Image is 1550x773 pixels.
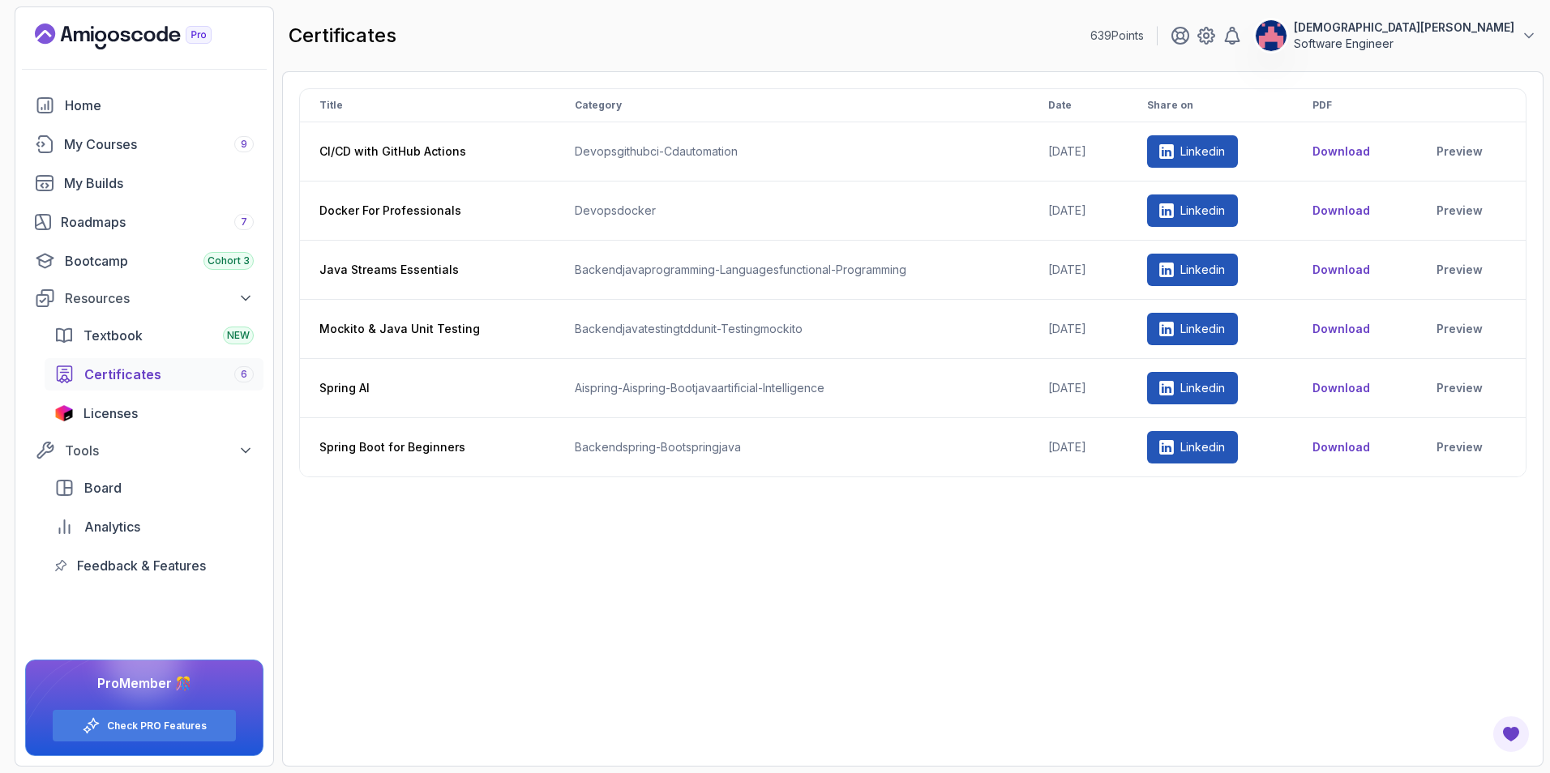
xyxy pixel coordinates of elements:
a: Linkedin [1147,135,1238,168]
div: Home [65,96,254,115]
th: Mockito & Java Unit Testing [300,300,555,359]
button: Download [1312,203,1370,219]
span: NEW [227,329,250,342]
div: Bootcamp [65,251,254,271]
th: Share on [1128,89,1294,122]
img: jetbrains icon [54,405,74,421]
p: Linkedin [1180,203,1225,219]
a: courses [25,128,263,160]
a: Preview [1437,321,1506,337]
button: Resources [25,284,263,313]
th: Spring AI [300,359,555,418]
td: backend spring-boot spring java [555,418,1030,477]
td: backend java programming-languages functional-programming [555,241,1030,300]
h2: certificates [289,23,396,49]
img: user profile image [1256,20,1287,51]
a: Preview [1437,203,1506,219]
a: Linkedin [1147,313,1238,345]
button: Download [1312,321,1370,337]
a: Landing page [35,23,249,49]
a: licenses [45,397,263,429]
p: Linkedin [1180,143,1225,160]
th: PDF [1293,89,1416,122]
td: ai spring-ai spring-boot java artificial-intelligence [555,359,1030,418]
p: Software Engineer [1294,36,1514,52]
a: Preview [1437,380,1506,396]
a: Preview [1437,143,1506,160]
div: Tools [65,441,254,460]
th: Date [1029,89,1128,122]
span: Certificates [84,365,161,384]
th: CI/CD with GitHub Actions [300,122,555,182]
button: Tools [25,436,263,465]
td: [DATE] [1029,241,1128,300]
a: analytics [45,510,263,543]
td: devops docker [555,182,1030,241]
a: home [25,89,263,122]
span: Licenses [83,404,138,423]
span: 6 [241,368,247,381]
button: Download [1312,262,1370,278]
p: 639 Points [1090,28,1144,44]
td: [DATE] [1029,359,1128,418]
a: Linkedin [1147,254,1238,286]
td: backend java testing tdd unit-testing mockito [555,300,1030,359]
span: Analytics [84,517,140,536]
p: [DEMOGRAPHIC_DATA][PERSON_NAME] [1294,19,1514,36]
a: Preview [1437,262,1506,278]
button: Download [1312,380,1370,396]
td: devops github ci-cd automation [555,122,1030,182]
a: Linkedin [1147,431,1238,463]
div: My Courses [64,135,254,154]
a: roadmaps [25,206,263,238]
p: Linkedin [1180,439,1225,455]
td: [DATE] [1029,182,1128,241]
td: [DATE] [1029,122,1128,182]
span: Board [84,478,122,498]
th: Title [300,89,555,122]
span: 7 [241,216,247,228]
p: Linkedin [1180,262,1225,278]
a: bootcamp [25,245,263,277]
button: Check PRO Features [52,709,237,742]
button: user profile image[DEMOGRAPHIC_DATA][PERSON_NAME]Software Engineer [1255,19,1537,52]
a: Preview [1437,439,1506,455]
a: feedback [45,549,263,582]
p: Linkedin [1180,380,1225,396]
span: 9 [241,138,247,151]
button: Download [1312,439,1370,455]
div: My Builds [64,173,254,193]
a: certificates [45,358,263,391]
a: Linkedin [1147,372,1238,404]
span: Textbook [83,326,143,345]
td: [DATE] [1029,300,1128,359]
a: textbook [45,319,263,352]
a: Linkedin [1147,194,1238,227]
th: Docker For Professionals [300,182,555,241]
td: [DATE] [1029,418,1128,477]
a: board [45,472,263,504]
div: Resources [65,288,254,308]
a: Check PRO Features [107,720,207,732]
span: Cohort 3 [208,254,250,267]
th: Spring Boot for Beginners [300,418,555,477]
a: builds [25,167,263,199]
th: Java Streams Essentials [300,241,555,300]
p: Linkedin [1180,321,1225,337]
button: Download [1312,143,1370,160]
button: Open Feedback Button [1492,715,1531,754]
div: Roadmaps [61,212,254,232]
th: Category [555,89,1030,122]
span: Feedback & Features [77,556,206,575]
